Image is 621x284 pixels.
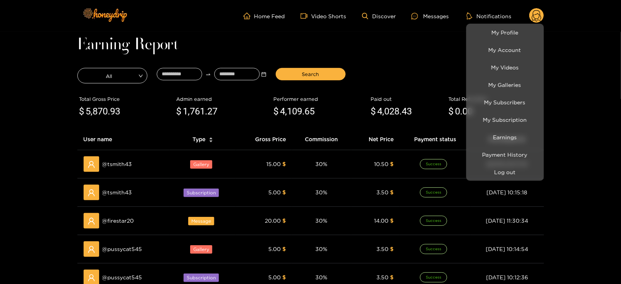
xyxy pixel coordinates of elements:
a: My Galleries [468,78,542,92]
a: My Profile [468,26,542,39]
button: Log out [468,165,542,179]
a: My Account [468,43,542,57]
a: My Subscription [468,113,542,126]
a: My Subscribers [468,95,542,109]
a: Payment History [468,148,542,161]
a: My Videos [468,61,542,74]
a: Earnings [468,130,542,144]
